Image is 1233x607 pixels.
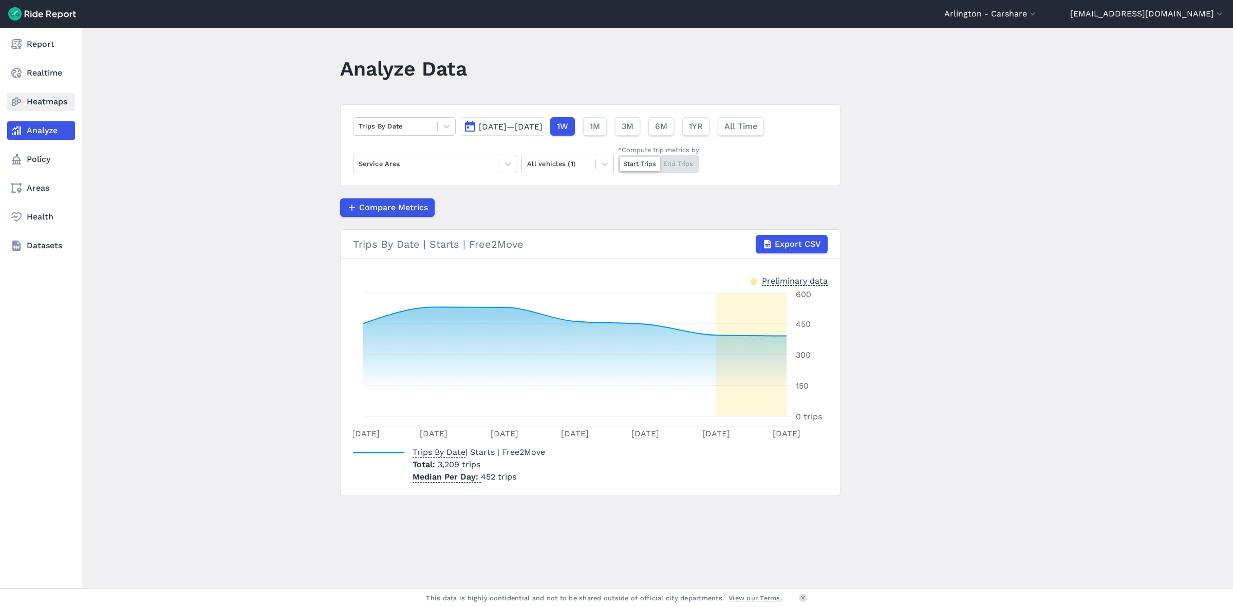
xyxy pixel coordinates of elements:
[413,459,438,469] span: Total
[773,429,800,438] tspan: [DATE]
[796,289,811,299] tspan: 600
[648,117,674,136] button: 6M
[7,179,75,197] a: Areas
[775,238,821,250] span: Export CSV
[796,319,811,329] tspan: 450
[8,7,76,21] img: Ride Report
[682,117,709,136] button: 1YR
[557,120,568,133] span: 1W
[1070,8,1225,20] button: [EMAIL_ADDRESS][DOMAIN_NAME]
[728,593,782,603] a: View our Terms.
[413,469,481,483] span: Median Per Day
[550,117,575,136] button: 1W
[724,120,757,133] span: All Time
[615,117,640,136] button: 3M
[479,122,543,132] span: [DATE]—[DATE]
[718,117,764,136] button: All Time
[561,429,589,438] tspan: [DATE]
[420,429,447,438] tspan: [DATE]
[631,429,659,438] tspan: [DATE]
[352,429,380,438] tspan: [DATE]
[340,198,435,217] button: Compare Metrics
[438,459,480,469] span: 3,209 trips
[353,235,828,253] div: Trips By Date | Starts | Free2Move
[762,275,828,286] div: Preliminary data
[340,54,467,83] h1: Analyze Data
[460,117,546,136] button: [DATE]—[DATE]
[7,236,75,255] a: Datasets
[655,120,667,133] span: 6M
[618,145,699,155] div: *Compute trip metrics by
[7,35,75,53] a: Report
[7,64,75,82] a: Realtime
[359,201,428,214] span: Compare Metrics
[796,412,822,421] tspan: 0 trips
[796,350,811,360] tspan: 300
[491,429,518,438] tspan: [DATE]
[413,471,545,483] p: 452 trips
[622,120,633,133] span: 3M
[413,447,545,457] span: | Starts | Free2Move
[590,120,600,133] span: 1M
[7,121,75,140] a: Analyze
[7,150,75,169] a: Policy
[7,208,75,226] a: Health
[413,444,465,458] span: Trips By Date
[702,429,730,438] tspan: [DATE]
[944,8,1038,20] button: Arlington - Carshare
[756,235,828,253] button: Export CSV
[583,117,607,136] button: 1M
[689,120,703,133] span: 1YR
[796,381,809,391] tspan: 150
[7,93,75,111] a: Heatmaps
